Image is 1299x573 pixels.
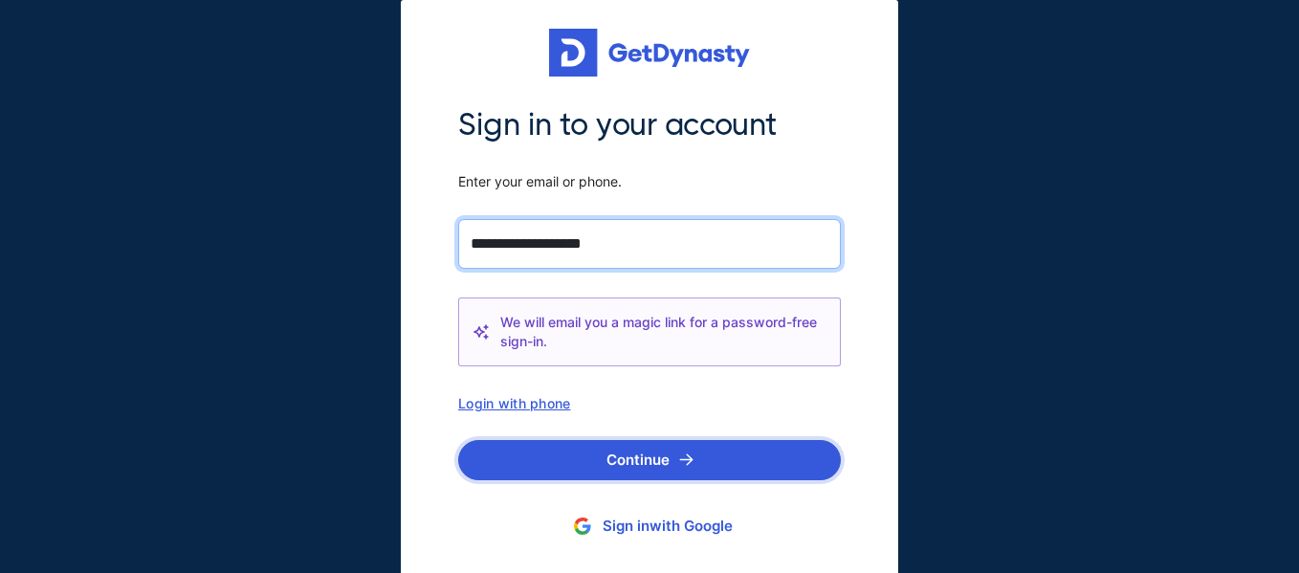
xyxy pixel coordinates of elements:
button: Continue [458,440,841,480]
span: We will email you a magic link for a password-free sign-in. [500,313,826,351]
div: Login with phone [458,395,841,411]
span: Sign in to your account [458,105,841,145]
img: Get started for free with Dynasty Trust Company [549,29,750,77]
button: Sign inwith Google [458,509,841,544]
span: Enter your email or phone. [458,173,841,190]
